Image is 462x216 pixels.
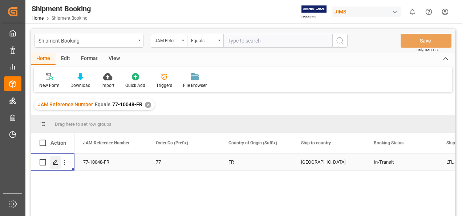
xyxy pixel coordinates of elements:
[301,5,327,18] img: Exertis%20JAM%20-%20Email%20Logo.jpg_1722504956.jpg
[183,82,207,89] div: File Browser
[374,140,404,145] span: Booking Status
[95,101,110,107] span: Equals
[83,140,129,145] span: JAM Reference Number
[332,5,404,19] button: JIMS
[332,7,401,17] div: JIMS
[155,36,179,44] div: JAM Reference Number
[151,34,187,48] button: open menu
[32,16,44,21] a: Home
[76,53,103,65] div: Format
[332,34,348,48] button: search button
[156,82,172,89] div: Triggers
[404,4,421,20] button: show 0 new notifications
[56,53,76,65] div: Edit
[38,101,93,107] span: JAM Reference Number
[301,154,356,171] div: [GEOGRAPHIC_DATA]
[101,82,114,89] div: Import
[125,82,145,89] div: Quick Add
[187,34,223,48] button: open menu
[35,34,143,48] button: open menu
[228,140,277,145] span: Country of Origin (Suffix)
[301,140,331,145] span: Ship to country
[156,154,211,171] div: 77
[228,154,284,171] div: FR
[38,36,135,45] div: Shipment Booking
[112,101,142,107] span: 77-10048-FR
[70,82,90,89] div: Download
[74,153,147,171] div: 77-10048-FR
[145,102,151,108] div: ✕
[103,53,125,65] div: View
[31,53,56,65] div: Home
[401,34,451,48] button: Save
[191,36,216,44] div: Equals
[374,154,429,171] div: In-Transit
[50,140,66,146] div: Action
[55,121,112,127] span: Drag here to set row groups
[421,4,437,20] button: Help Center
[32,3,91,14] div: Shipment Booking
[39,82,60,89] div: New Form
[417,47,438,53] span: Ctrl/CMD + S
[156,140,188,145] span: Order Co (Prefix)
[223,34,332,48] input: Type to search
[31,153,74,171] div: Press SPACE to select this row.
